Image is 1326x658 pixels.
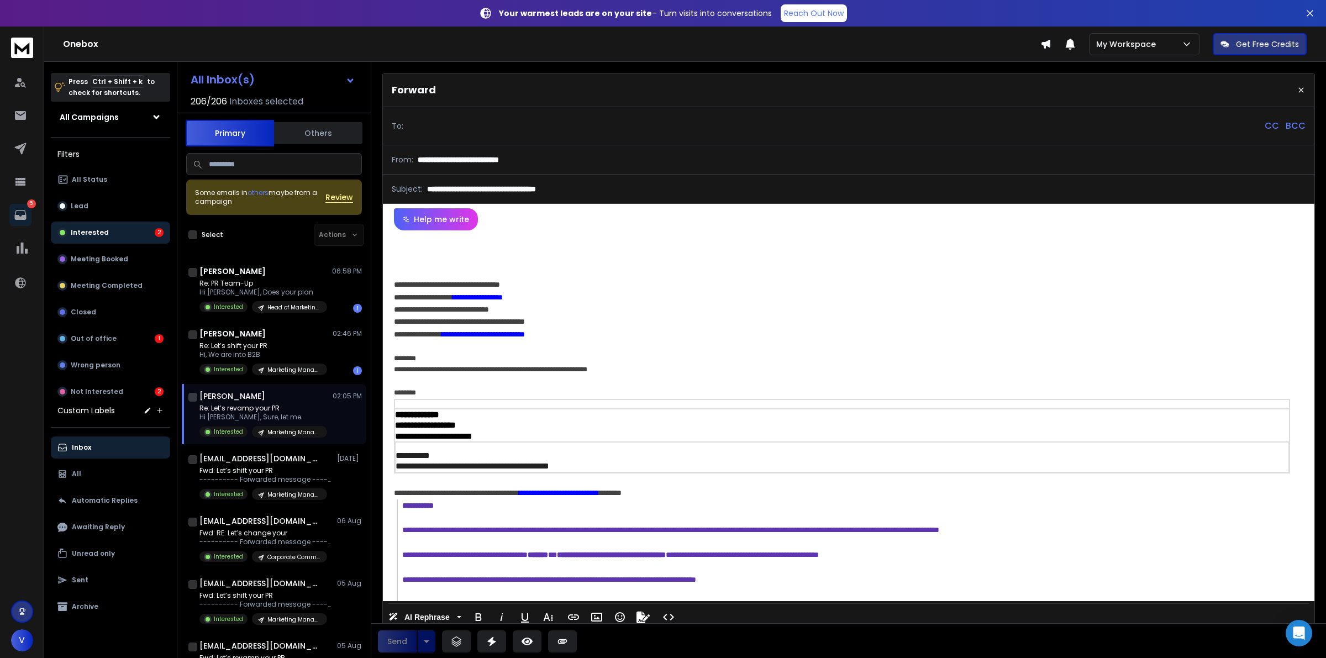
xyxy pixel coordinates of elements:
h1: All Campaigns [60,112,119,123]
p: CC [1265,119,1279,133]
button: Underline (Ctrl+U) [514,606,535,628]
button: Primary [186,120,274,146]
button: Not Interested2 [51,381,170,403]
p: Marketing Manager-New Copy [267,428,320,436]
button: Signature [633,606,654,628]
button: Review [325,192,353,203]
h3: Filters [51,146,170,162]
p: Forward [392,82,436,98]
p: 05 Aug [337,579,362,588]
p: Meeting Booked [71,255,128,264]
button: Help me write [394,208,478,230]
p: All Status [72,175,107,184]
span: Ctrl + Shift + k [91,75,144,88]
p: Closed [71,308,96,317]
button: AI Rephrase [386,606,464,628]
p: Re: Let’s shift your PR [199,341,327,350]
p: Press to check for shortcuts. [69,76,155,98]
p: Out of office [71,334,117,343]
button: Wrong person [51,354,170,376]
p: Inbox [72,443,91,452]
a: Reach Out Now [781,4,847,22]
button: Inbox [51,436,170,459]
button: Insert Image (Ctrl+P) [586,606,607,628]
div: 1 [353,304,362,313]
p: Hi [PERSON_NAME], Sure, let me [199,413,327,422]
p: ---------- Forwarded message --------- From: Star [199,600,332,609]
h3: Custom Labels [57,405,115,416]
p: From: [392,154,413,165]
p: Marketing Manager-New Copy [267,615,320,624]
p: My Workspace [1096,39,1160,50]
p: Meeting Completed [71,281,143,290]
button: Interested2 [51,222,170,244]
div: Open Intercom Messenger [1286,620,1312,646]
button: All Status [51,169,170,191]
button: Awaiting Reply [51,516,170,538]
button: Lead [51,195,170,217]
span: 206 / 206 [191,95,227,108]
h1: [PERSON_NAME] [199,266,266,277]
button: Emoticons [609,606,630,628]
p: Re: Let’s revamp your PR [199,404,327,413]
p: Lead [71,202,88,210]
label: Select [202,230,223,239]
button: Others [274,121,362,145]
img: logo [11,38,33,58]
p: Corporate Communications -New Copy [267,553,320,561]
p: Reach Out Now [784,8,844,19]
p: Hi [PERSON_NAME], Does your plan [199,288,327,297]
p: Marketing Manager-New Copy [267,491,320,499]
button: Unread only [51,543,170,565]
p: Archive [72,602,98,611]
p: Interested [71,228,109,237]
p: Interested [214,552,243,561]
button: V [11,629,33,651]
p: 06 Aug [337,517,362,525]
div: Some emails in maybe from a campaign [195,188,325,206]
p: Interested [214,365,243,373]
button: Code View [658,606,679,628]
p: Wrong person [71,361,120,370]
h1: All Inbox(s) [191,74,255,85]
h1: [EMAIL_ADDRESS][DOMAIN_NAME] [199,515,321,527]
p: Interested [214,490,243,498]
p: 5 [27,199,36,208]
p: Sent [72,576,88,585]
p: Automatic Replies [72,496,138,505]
p: Subject: [392,183,423,194]
button: All [51,463,170,485]
p: ---------- Forwarded message --------- From: [PERSON_NAME] [199,538,332,546]
div: 2 [155,228,164,237]
p: BCC [1286,119,1306,133]
p: Fwd: Let’s shift your PR [199,466,332,475]
p: Unread only [72,549,115,558]
button: Insert Link (Ctrl+K) [563,606,584,628]
p: Awaiting Reply [72,523,125,531]
span: AI Rephrase [402,613,452,622]
p: Interested [214,303,243,311]
div: 1 [155,334,164,343]
button: Italic (Ctrl+I) [491,606,512,628]
button: All Campaigns [51,106,170,128]
h1: Onebox [63,38,1040,51]
button: Archive [51,596,170,618]
p: Head of Marketing - BrandingArea - Round-2 [267,303,320,312]
h1: [PERSON_NAME] [199,328,266,339]
h1: [EMAIL_ADDRESS][DOMAIN_NAME] [199,453,321,464]
button: More Text [538,606,559,628]
button: Out of office1 [51,328,170,350]
p: Re: PR Team-Up [199,279,327,288]
button: Bold (Ctrl+B) [468,606,489,628]
span: others [248,188,269,197]
p: Interested [214,428,243,436]
p: 02:05 PM [333,392,362,401]
h1: [PERSON_NAME] [199,391,265,402]
div: 1 [353,366,362,375]
h1: [EMAIL_ADDRESS][DOMAIN_NAME] [199,640,321,651]
p: All [72,470,81,478]
button: Get Free Credits [1213,33,1307,55]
